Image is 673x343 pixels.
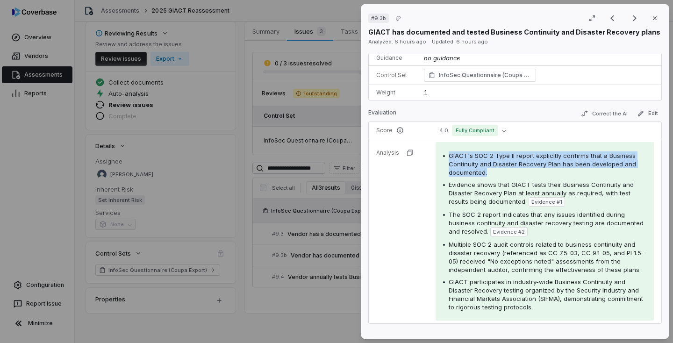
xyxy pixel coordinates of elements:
[368,109,396,120] p: Evaluation
[449,211,644,235] span: The SOC 2 report indicates that any issues identified during business continuity and disaster rec...
[452,125,498,136] span: Fully Compliant
[577,108,631,119] button: Correct the AI
[432,38,488,45] span: Updated: 6 hours ago
[633,108,662,119] button: Edit
[436,125,510,136] button: 4.0Fully Compliant
[376,71,409,79] p: Control Set
[531,198,562,206] span: Evidence # 1
[449,278,643,311] span: GIACT participates in industry-wide Business Continuity and Disaster Recovery testing organized b...
[371,14,386,22] span: # 9.3b
[376,127,421,134] p: Score
[376,54,409,62] p: Guidance
[368,27,660,37] p: GIACT has documented and tested Business Continuity and Disaster Recovery plans
[376,149,399,157] p: Analysis
[390,10,407,27] button: Copy link
[449,181,634,205] span: Evidence shows that GIACT tests their Business Continuity and Disaster Recovery Plan at least ann...
[424,88,428,96] span: 1
[493,228,525,236] span: Evidence # 2
[424,54,460,62] span: no guidance
[439,71,531,80] span: InfoSec Questionnaire (Coupa Export)
[376,89,409,96] p: Weight
[368,331,662,343] p: Evidence
[368,38,426,45] span: Analyzed: 6 hours ago
[625,13,644,24] button: Next result
[603,13,622,24] button: Previous result
[449,241,644,273] span: Multiple SOC 2 audit controls related to business continuity and disaster recovery (referenced as...
[449,152,636,176] span: GIACT's SOC 2 Type II report explicitly confirms that a Business Continuity and Disaster Recovery...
